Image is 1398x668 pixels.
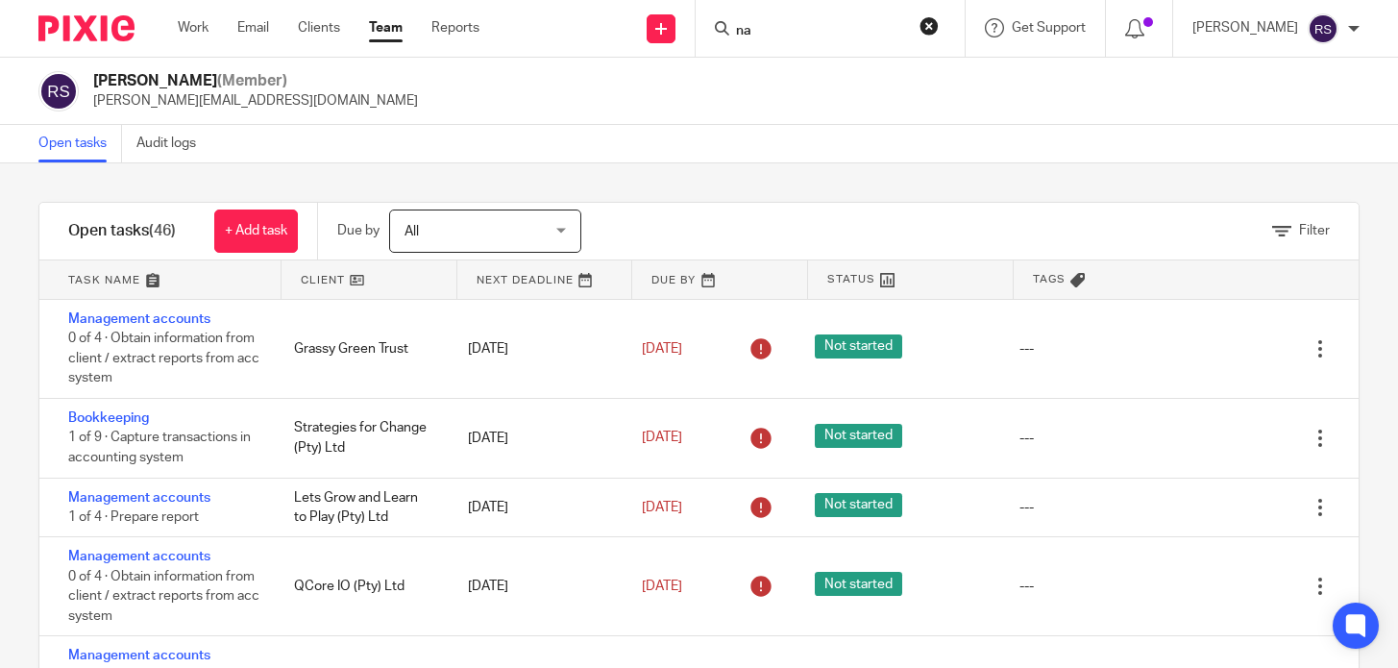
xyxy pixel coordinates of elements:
[214,210,298,253] a: + Add task
[68,411,149,425] a: Bookkeeping
[1192,18,1298,37] p: [PERSON_NAME]
[827,271,875,287] span: Status
[815,424,902,448] span: Not started
[275,330,449,368] div: Grassy Green Trust
[149,223,176,238] span: (46)
[68,649,210,662] a: Management accounts
[217,73,287,88] span: (Member)
[1019,498,1034,517] div: ---
[68,510,199,524] span: 1 of 4 · Prepare report
[68,312,210,326] a: Management accounts
[68,550,210,563] a: Management accounts
[1299,224,1330,237] span: Filter
[1019,339,1034,359] div: ---
[449,419,623,458] div: [DATE]
[136,125,210,162] a: Audit logs
[298,18,340,37] a: Clients
[1019,429,1034,448] div: ---
[1019,577,1034,596] div: ---
[642,501,682,514] span: [DATE]
[1308,13,1338,44] img: svg%3E
[38,71,79,111] img: svg%3E
[815,493,902,517] span: Not started
[642,580,682,593] span: [DATE]
[38,125,122,162] a: Open tasks
[449,488,623,527] div: [DATE]
[68,491,210,505] a: Management accounts
[405,225,419,238] span: All
[815,334,902,359] span: Not started
[275,408,449,467] div: Strategies for Change (Pty) Ltd
[275,567,449,606] div: QCore IO (Pty) Ltd
[38,15,135,41] img: Pixie
[369,18,403,37] a: Team
[642,432,682,445] span: [DATE]
[68,570,259,623] span: 0 of 4 · Obtain information from client / extract reports from acc system
[431,18,479,37] a: Reports
[642,342,682,356] span: [DATE]
[337,221,380,240] p: Due by
[920,16,939,36] button: Clear
[449,567,623,606] div: [DATE]
[178,18,208,37] a: Work
[68,432,251,465] span: 1 of 9 · Capture transactions in accounting system
[93,91,418,111] p: [PERSON_NAME][EMAIL_ADDRESS][DOMAIN_NAME]
[68,221,176,241] h1: Open tasks
[237,18,269,37] a: Email
[815,572,902,596] span: Not started
[1033,271,1066,287] span: Tags
[449,330,623,368] div: [DATE]
[1012,21,1086,35] span: Get Support
[734,23,907,40] input: Search
[93,71,418,91] h2: [PERSON_NAME]
[68,333,259,385] span: 0 of 4 · Obtain information from client / extract reports from acc system
[275,479,449,537] div: Lets Grow and Learn to Play (Pty) Ltd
